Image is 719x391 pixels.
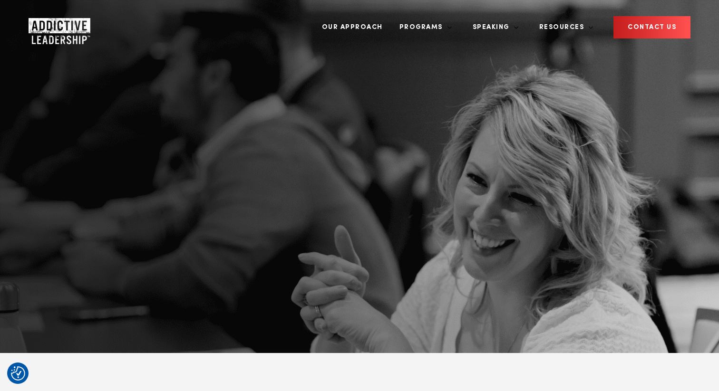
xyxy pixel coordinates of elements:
a: Our Approach [315,10,390,45]
img: Revisit consent button [11,366,25,381]
a: Resources [532,10,594,45]
button: Consent Preferences [11,366,25,381]
a: Programs [392,10,452,45]
a: Speaking [466,10,519,45]
a: CONTACT US [613,16,690,38]
a: Home [29,18,86,37]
